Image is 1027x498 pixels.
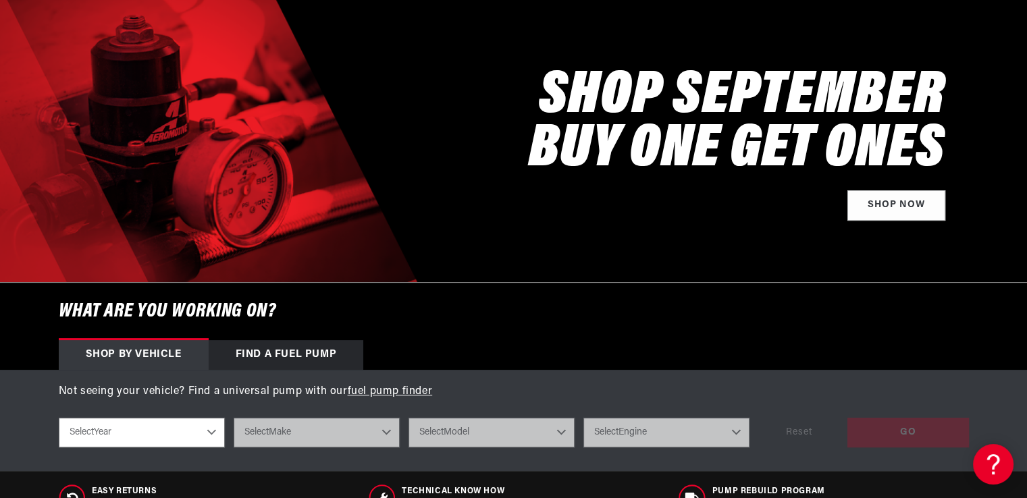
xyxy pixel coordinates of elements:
[402,486,596,497] span: Technical Know How
[348,386,433,397] a: fuel pump finder
[92,486,228,497] span: Easy Returns
[59,383,969,401] p: Not seeing your vehicle? Find a universal pump with our
[847,190,945,221] a: Shop Now
[209,340,364,370] div: Find a Fuel Pump
[409,418,575,447] select: Model
[59,418,225,447] select: Year
[583,418,749,447] select: Engine
[529,71,945,177] h2: SHOP SEPTEMBER BUY ONE GET ONES
[712,486,953,497] span: Pump Rebuild program
[25,283,1003,340] h6: What are you working on?
[59,340,209,370] div: Shop by vehicle
[234,418,400,447] select: Make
